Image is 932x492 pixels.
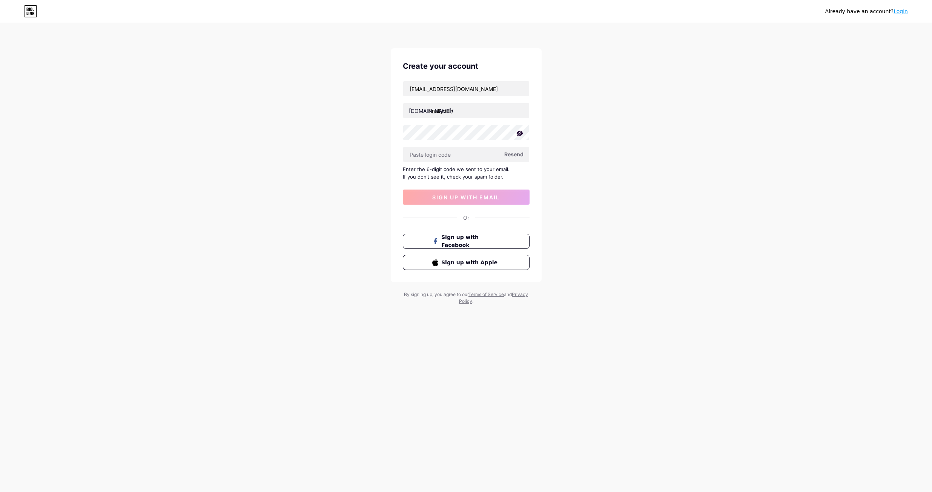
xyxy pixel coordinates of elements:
div: Already have an account? [825,8,908,15]
input: username [403,103,529,118]
div: Or [463,214,469,222]
a: Terms of Service [468,291,504,297]
span: Resend [504,150,524,158]
span: Sign up with Apple [441,259,500,267]
input: Paste login code [403,147,529,162]
div: By signing up, you agree to our and . [402,291,530,305]
button: Sign up with Facebook [403,234,530,249]
button: Sign up with Apple [403,255,530,270]
input: Email [403,81,529,96]
span: sign up with email [432,194,500,201]
div: Enter the 6-digit code we sent to your email. If you don’t see it, check your spam folder. [403,165,530,180]
button: sign up with email [403,190,530,205]
span: Sign up with Facebook [441,233,500,249]
div: Create your account [403,60,530,72]
div: [DOMAIN_NAME]/ [409,107,453,115]
a: Login [894,8,908,14]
